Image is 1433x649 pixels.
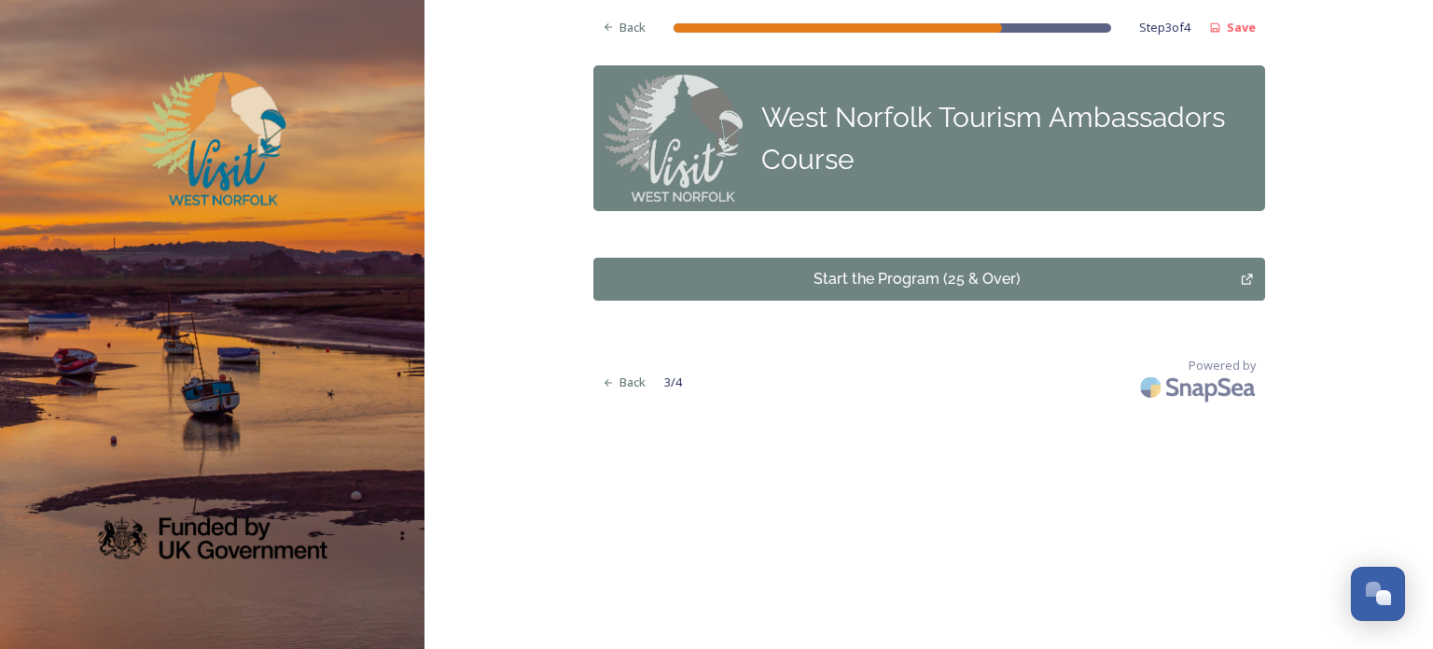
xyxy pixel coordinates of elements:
[604,268,1231,290] div: Start the Program (25 & Over)
[619,19,646,36] span: Back
[619,374,646,391] span: Back
[1227,19,1256,35] strong: Save
[1351,567,1405,621] button: Open Chat
[664,374,682,391] span: 3 / 4
[761,96,1256,180] div: West Norfolk Tourism Ambassadors Course
[603,75,743,202] img: Step-0_VWN_Logo_for_Panel%20on%20all%20steps.png
[593,258,1265,301] button: Start the Program (25 & Over)
[1139,19,1190,36] span: Step 3 of 4
[1189,357,1256,374] span: Powered by
[1134,365,1265,409] img: SnapSea Logo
